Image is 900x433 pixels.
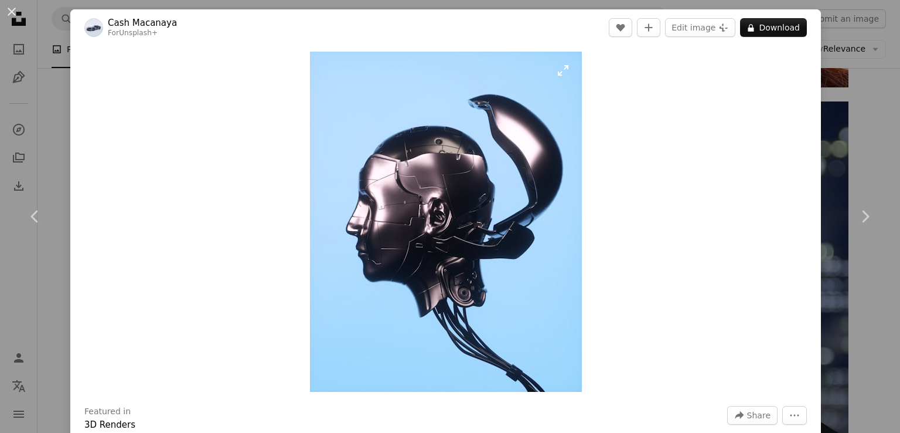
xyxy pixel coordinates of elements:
[782,406,807,425] button: More Actions
[637,18,660,37] button: Add to Collection
[108,17,177,29] a: Cash Macanaya
[310,52,582,392] button: Zoom in on this image
[84,406,131,418] h3: Featured in
[108,29,177,38] div: For
[727,406,778,425] button: Share this image
[830,160,900,273] a: Next
[665,18,735,37] button: Edit image
[747,407,771,424] span: Share
[310,52,582,392] img: a robot head with a snake on it
[119,29,158,37] a: Unsplash+
[740,18,807,37] button: Download
[84,420,135,430] a: 3D Renders
[609,18,632,37] button: Like
[84,18,103,37] img: Go to Cash Macanaya's profile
